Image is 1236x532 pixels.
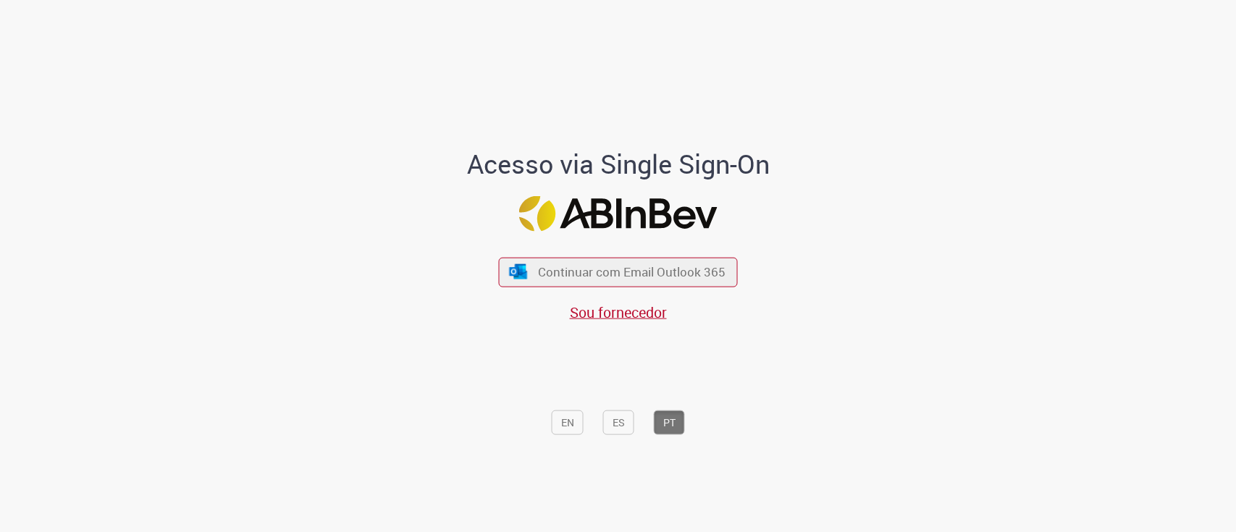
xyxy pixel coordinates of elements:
[603,410,634,435] button: ES
[570,303,667,322] a: Sou fornecedor
[417,150,819,179] h1: Acesso via Single Sign-On
[552,410,584,435] button: EN
[654,410,685,435] button: PT
[499,257,738,287] button: ícone Azure/Microsoft 360 Continuar com Email Outlook 365
[519,196,718,232] img: Logo ABInBev
[508,264,528,279] img: ícone Azure/Microsoft 360
[538,263,726,280] span: Continuar com Email Outlook 365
